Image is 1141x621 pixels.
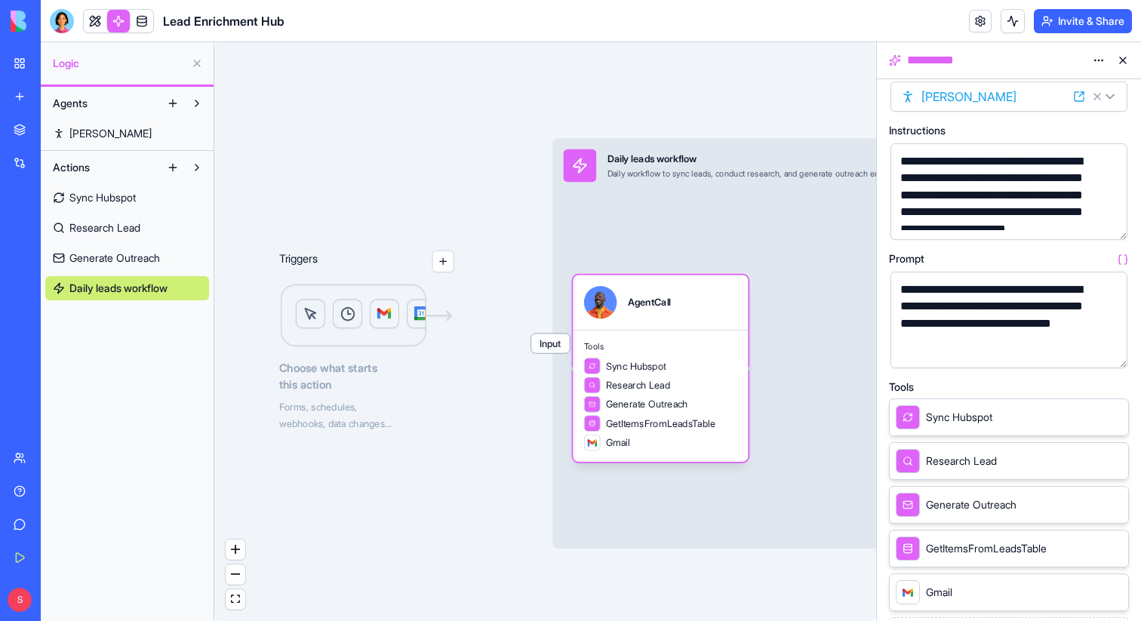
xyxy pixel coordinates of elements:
[69,281,168,296] span: Daily leads workflow
[69,190,136,205] span: Sync Hubspot
[11,11,104,32] img: logo
[606,378,670,392] span: Research Lead
[69,126,152,141] span: [PERSON_NAME]
[226,540,245,560] button: zoom in
[53,96,88,111] span: Agents
[606,435,630,449] span: Gmail
[889,254,924,264] span: Prompt
[45,91,161,115] button: Agents
[926,497,1016,512] span: Generate Outreach
[926,453,997,469] span: Research Lead
[279,283,454,349] img: Logic
[163,12,284,30] span: Lead Enrichment Hub
[226,564,245,585] button: zoom out
[573,275,748,461] div: AgentCallToolsSync HubspotResearch LeadGenerate OutreachGetItemsFromLeadsTableGmail
[531,334,570,352] span: Input
[606,398,688,411] span: Generate Outreach
[926,541,1047,556] span: GetItemsFromLeadsTable
[69,220,140,235] span: Research Lead
[8,588,32,612] span: S
[53,56,185,71] span: Logic
[279,360,454,393] span: Choose what starts this action
[607,168,971,180] div: Daily workflow to sync leads, conduct research, and generate outreach emails for all pending leads
[45,155,161,180] button: Actions
[607,152,971,165] div: Daily leads workflow
[279,401,392,429] span: Forms, schedules, webhooks, data changes...
[606,417,715,430] span: GetItemsFromLeadsTable
[279,251,318,272] p: Triggers
[552,138,1059,549] div: InputDaily leads workflowDaily workflow to sync leads, conduct research, and generate outreach em...
[45,186,209,210] a: Sync Hubspot
[628,296,671,309] div: AgentCall
[45,216,209,240] a: Research Lead
[45,246,209,270] a: Generate Outreach
[226,589,245,610] button: fit view
[606,359,666,373] span: Sync Hubspot
[1034,9,1132,33] button: Invite & Share
[889,125,946,136] span: Instructions
[584,341,737,352] span: Tools
[279,207,454,431] div: TriggersLogicChoose what startsthis actionForms, schedules,webhooks, data changes...
[53,160,90,175] span: Actions
[926,585,952,600] span: Gmail
[69,251,160,266] span: Generate Outreach
[889,382,914,392] span: Tools
[926,410,992,425] span: Sync Hubspot
[45,276,209,300] a: Daily leads workflow
[45,121,209,146] a: [PERSON_NAME]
